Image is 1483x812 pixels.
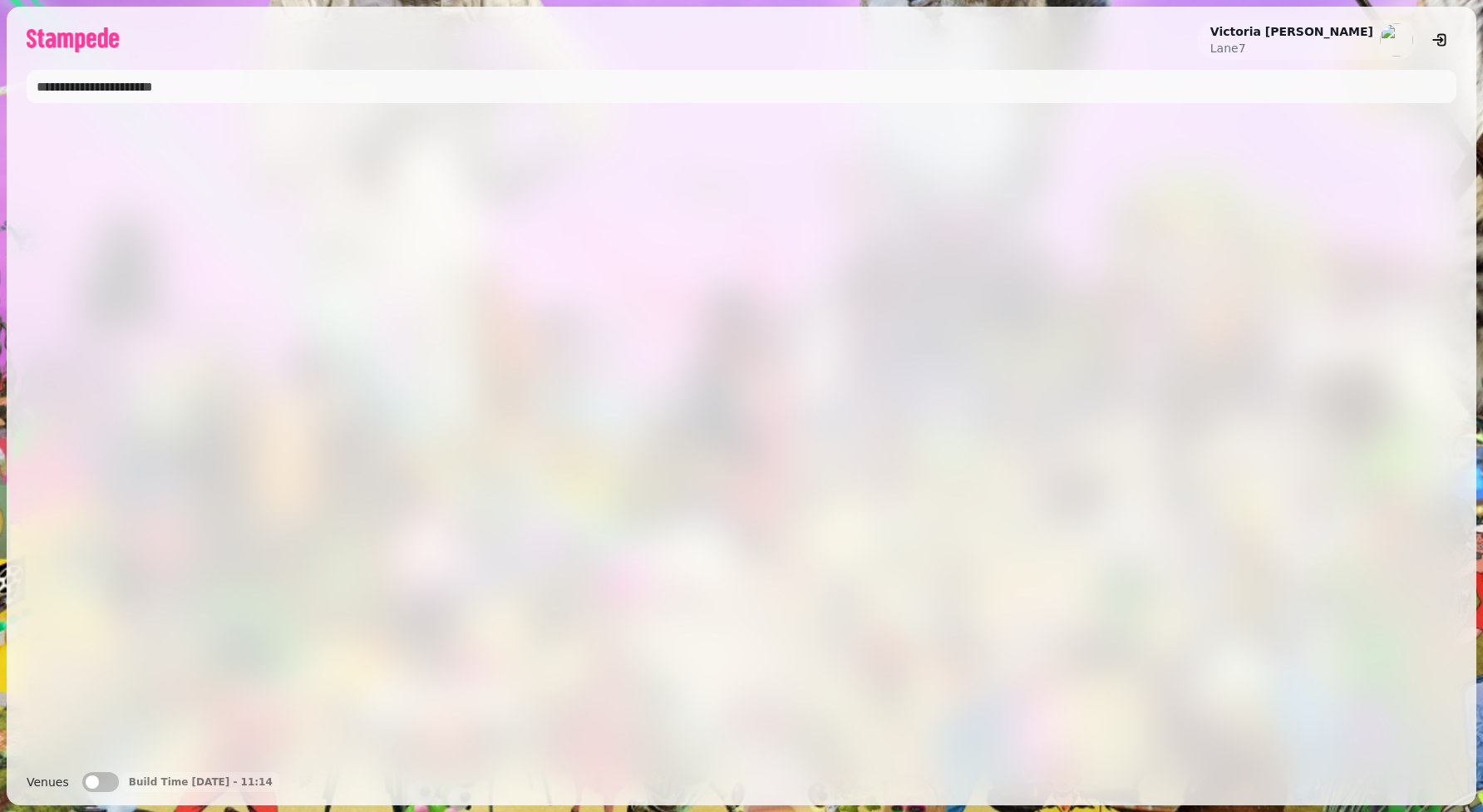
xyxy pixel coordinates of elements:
[1210,23,1373,40] h2: Victoria [PERSON_NAME]
[1210,40,1373,57] p: Lane7
[27,27,119,52] img: logo
[1380,23,1413,57] img: aHR0cHM6Ly93d3cuZ3JhdmF0YXIuY29tL2F2YXRhci8xM2ZmMjVmZDYxYzExZGI3ZmRjZGY0YzZhMzcxMjkwMj9zPTE1MCZkP...
[1423,23,1456,57] button: logout
[27,772,69,792] label: Venues
[129,775,273,789] p: Build Time [DATE] - 11:14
